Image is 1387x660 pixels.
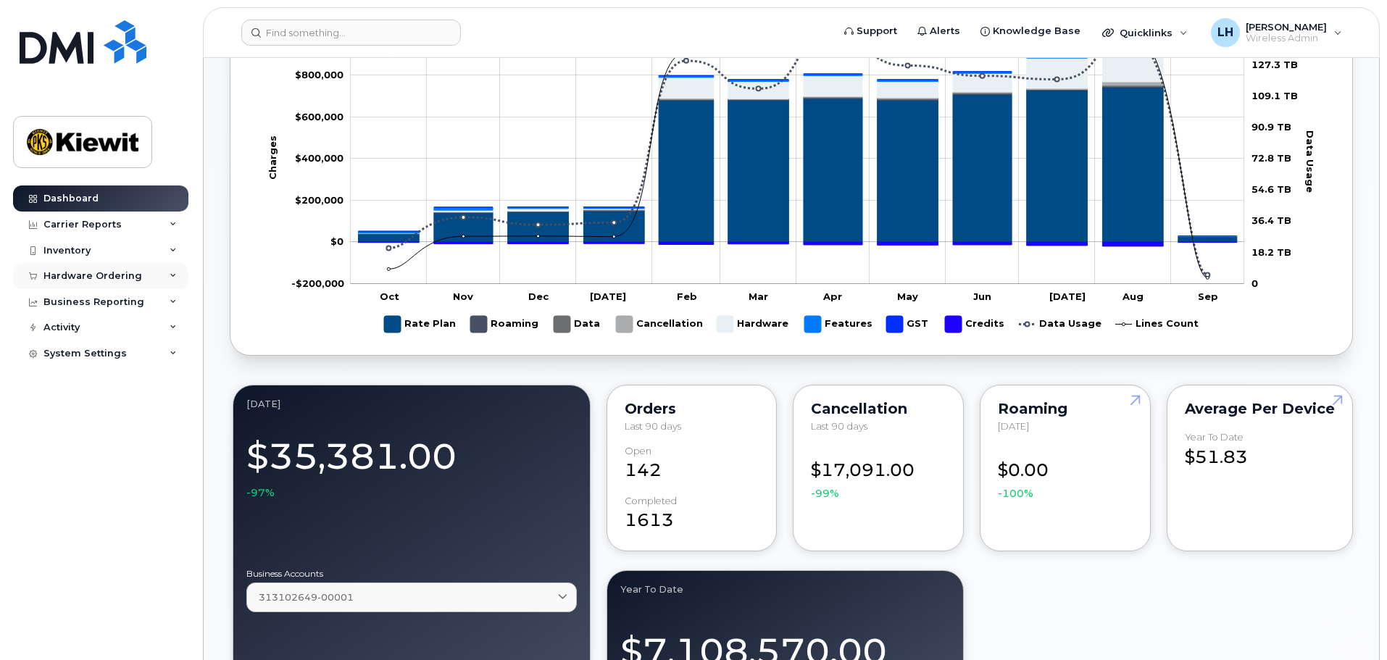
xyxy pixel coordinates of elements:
span: [PERSON_NAME] [1246,21,1327,33]
div: Open [625,446,651,456]
g: Roaming [470,310,539,338]
div: 1613 [625,496,759,533]
g: $0 [295,69,343,80]
div: 142 [625,446,759,483]
tspan: $800,000 [295,69,343,80]
g: Lines Count [1115,310,1199,338]
tspan: Aug [1122,291,1144,302]
span: -97% [246,485,275,500]
g: GST [886,310,930,338]
g: Data Usage [1019,310,1101,338]
div: Year to Date [620,584,951,596]
g: Data [554,310,601,338]
span: Last 90 days [625,420,681,432]
div: Orders [625,403,759,414]
tspan: Mar [749,291,768,302]
tspan: Apr [822,291,842,302]
tspan: $400,000 [295,152,343,164]
div: Roaming [998,403,1133,414]
tspan: -$200,000 [291,277,344,289]
a: Alerts [907,17,970,46]
div: Quicklinks [1092,18,1198,47]
div: completed [625,496,677,506]
input: Find something... [241,20,461,46]
a: Knowledge Base [970,17,1091,46]
label: Business Accounts [246,569,577,578]
span: LH [1217,24,1233,41]
span: Quicklinks [1120,27,1173,38]
g: Features [358,52,1236,235]
g: $0 [295,194,343,206]
g: Credits [945,310,1004,338]
div: Average per Device [1185,403,1335,414]
tspan: $600,000 [295,111,343,122]
tspan: Feb [677,291,697,302]
span: Knowledge Base [993,24,1080,38]
g: Chart [267,28,1317,338]
tspan: Jun [973,291,991,302]
div: Lamarcus Harris [1201,18,1352,47]
tspan: 36.4 TB [1251,214,1291,226]
span: Wireless Admin [1246,33,1327,44]
a: 313102649-00001 [246,582,577,612]
tspan: [DATE] [590,291,626,302]
tspan: Data Usage [1304,130,1316,192]
tspan: [DATE] [1049,291,1086,302]
tspan: 109.1 TB [1251,90,1298,101]
g: Legend [384,310,1199,338]
g: Hardware [717,310,790,338]
div: $0.00 [998,446,1133,501]
div: $51.83 [1185,432,1335,469]
g: $0 [295,152,343,164]
span: 313102649-00001 [259,590,354,604]
g: Rate Plan [384,310,456,338]
tspan: $200,000 [295,194,343,206]
div: Cancellation [811,403,946,414]
div: $35,381.00 [246,427,577,500]
tspan: Charges [267,135,278,180]
tspan: 72.8 TB [1251,152,1291,164]
tspan: 127.3 TB [1251,59,1298,70]
tspan: $0 [330,235,343,247]
g: $0 [295,111,343,122]
iframe: Messenger Launcher [1324,597,1376,649]
div: September 2025 [246,398,577,410]
tspan: Sep [1198,291,1218,302]
g: $0 [291,277,344,289]
tspan: 18.2 TB [1251,246,1291,257]
tspan: Oct [380,291,399,302]
a: Support [834,17,907,46]
tspan: 54.6 TB [1251,183,1291,195]
tspan: Dec [528,291,549,302]
tspan: Nov [453,291,473,302]
g: Cancellation [616,310,703,338]
span: [DATE] [998,420,1029,432]
div: $17,091.00 [811,446,946,501]
span: Alerts [930,24,960,38]
span: -99% [811,486,839,501]
span: Last 90 days [811,420,867,432]
span: -100% [998,486,1033,501]
g: Credits [358,242,1236,246]
div: Year to Date [1185,432,1244,443]
tspan: May [897,291,918,302]
tspan: 90.9 TB [1251,121,1291,133]
tspan: 0 [1251,277,1258,289]
g: Features [804,310,872,338]
span: Support [857,24,897,38]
